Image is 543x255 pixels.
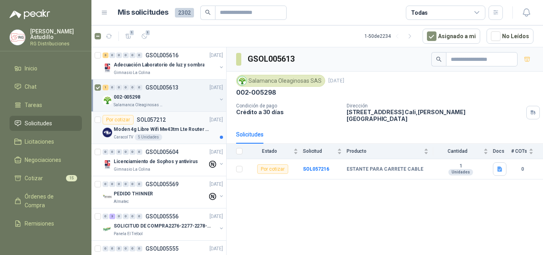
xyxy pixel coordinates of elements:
[10,116,82,131] a: Solicitudes
[116,246,122,251] div: 0
[114,61,204,69] p: Adecuación Laboratorio de luz y sombra
[145,246,178,251] p: GSOL005555
[511,165,533,173] b: 0
[103,53,109,58] div: 3
[236,130,264,139] div: Solicitudes
[436,56,442,62] span: search
[10,61,82,76] a: Inicio
[114,126,213,133] p: Moden 4g Libre Wifi Mw43tm Lte Router Móvil Internet 5ghz ALCATEL DESBLOQUEADO
[137,117,166,123] p: SOL057212
[116,149,122,155] div: 0
[136,214,142,219] div: 0
[347,148,422,154] span: Producto
[114,158,198,165] p: Licenciamiento de Sophos y antivirus
[209,181,223,188] p: [DATE]
[257,164,288,174] div: Por cotizar
[103,246,109,251] div: 0
[347,166,423,173] b: ESTANTE PARA CARRETE CABLE
[25,137,54,146] span: Licitaciones
[116,214,122,219] div: 0
[103,181,109,187] div: 0
[25,192,74,210] span: Órdenes de Compra
[136,53,142,58] div: 0
[123,85,129,90] div: 0
[25,156,61,164] span: Negociaciones
[303,166,329,172] a: SOL057216
[10,234,82,249] a: Configuración
[145,214,178,219] p: GSOL005556
[433,148,482,154] span: Cantidad
[114,222,213,230] p: SOLICITUD DE COMPRA2276-2277-2278-2284-2285-
[103,214,109,219] div: 0
[103,51,225,76] a: 3 0 0 0 0 0 GSOL005616[DATE] Company LogoAdecuación Laboratorio de luz y sombraGimnasio La Colina
[25,219,54,228] span: Remisiones
[205,10,211,15] span: search
[109,246,115,251] div: 0
[130,246,136,251] div: 0
[103,83,225,108] a: 1 0 0 0 0 0 GSOL005613[DATE] Company Logo002-005298Salamanca Oleaginosas SAS
[236,103,340,109] p: Condición de pago
[129,29,135,36] span: 1
[423,29,480,44] button: Asignado a mi
[103,224,112,234] img: Company Logo
[103,128,112,137] img: Company Logo
[116,181,122,187] div: 0
[109,181,115,187] div: 0
[103,179,225,205] a: 0 0 0 0 0 0 GSOL005569[DATE] Company LogoPEDIDO THINNERAlmatec
[103,95,112,105] img: Company Logo
[411,8,428,17] div: Todas
[209,245,223,253] p: [DATE]
[145,149,178,155] p: GSOL005604
[493,144,511,159] th: Docs
[10,152,82,167] a: Negociaciones
[136,149,142,155] div: 0
[130,85,136,90] div: 0
[103,85,109,90] div: 1
[303,144,347,159] th: Solicitud
[10,134,82,149] a: Licitaciones
[123,149,129,155] div: 0
[135,134,162,140] div: 5 Unidades
[118,7,169,18] h1: Mis solicitudes
[103,149,109,155] div: 0
[238,76,246,85] img: Company Logo
[114,134,133,140] p: Caracol TV
[10,30,25,45] img: Company Logo
[209,52,223,59] p: [DATE]
[145,85,178,90] p: GSOL005613
[25,174,43,183] span: Cotizar
[103,63,112,73] img: Company Logo
[248,53,296,65] h3: GSOL005613
[130,149,136,155] div: 0
[365,30,416,43] div: 1 - 50 de 2234
[114,190,153,198] p: PEDIDO THINNER
[347,109,523,122] p: [STREET_ADDRESS] Cali , [PERSON_NAME][GEOGRAPHIC_DATA]
[209,148,223,156] p: [DATE]
[433,163,488,169] b: 1
[145,181,178,187] p: GSOL005569
[25,82,37,91] span: Chat
[91,112,226,144] a: Por cotizarSOL057212[DATE] Company LogoModen 4g Libre Wifi Mw43tm Lte Router Móvil Internet 5ghz ...
[433,144,493,159] th: Cantidad
[10,171,82,186] a: Cotizar15
[10,10,50,19] img: Logo peakr
[10,79,82,94] a: Chat
[103,115,134,125] div: Por cotizar
[123,246,129,251] div: 0
[114,199,129,205] p: Almatec
[511,144,543,159] th: # COTs
[236,75,325,87] div: Salamanca Oleaginosas SAS
[511,148,527,154] span: # COTs
[114,70,150,76] p: Gimnasio La Colina
[103,212,225,237] a: 0 3 0 0 0 0 GSOL005556[DATE] Company LogoSOLICITUD DE COMPRA2276-2277-2278-2284-2285-Panela El Tr...
[123,181,129,187] div: 0
[209,84,223,91] p: [DATE]
[10,189,82,213] a: Órdenes de Compra
[116,85,122,90] div: 0
[66,175,77,181] span: 15
[209,213,223,220] p: [DATE]
[209,116,223,124] p: [DATE]
[109,85,115,90] div: 0
[247,148,292,154] span: Estado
